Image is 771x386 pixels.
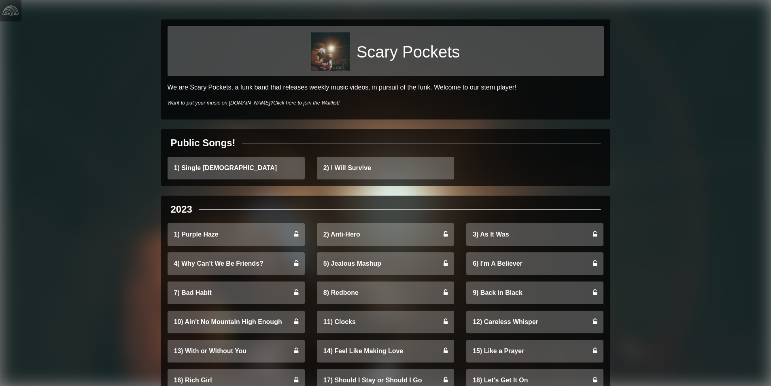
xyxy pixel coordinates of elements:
[357,42,460,62] h1: Scary Pockets
[317,157,454,179] a: 2) I Will Survive
[466,311,603,333] a: 12) Careless Whisper
[168,311,305,333] a: 10) Ain't No Mountain High Enough
[2,2,19,19] img: logo-white-4c48a5e4bebecaebe01ca5a9d34031cfd3d4ef9ae749242e8c4bf12ef99f53e8.png
[317,340,454,363] a: 14) Feel Like Making Love
[168,83,604,92] p: We are Scary Pockets, a funk band that releases weekly music videos, in pursuit of the funk. Welc...
[273,100,340,106] a: Click here to join the Waitlist!
[317,252,454,275] a: 5) Jealous Mashup
[317,282,454,304] a: 8) Redbone
[168,100,340,106] i: Want to put your music on [DOMAIN_NAME]?
[168,282,305,304] a: 7) Bad Habit
[317,311,454,333] a: 11) Clocks
[466,282,603,304] a: 9) Back in Black
[311,32,350,71] img: eb2b9f1fcec850ed7bd0394cef72471172fe51341a211d5a1a78223ca1d8a2ba.jpg
[466,223,603,246] a: 3) As It Was
[168,223,305,246] a: 1) Purple Haze
[317,223,454,246] a: 2) Anti-Hero
[466,252,603,275] a: 6) I'm A Believer
[168,340,305,363] a: 13) With or Without You
[168,157,305,179] a: 1) Single [DEMOGRAPHIC_DATA]
[466,340,603,363] a: 15) Like a Prayer
[171,136,236,150] div: Public Songs!
[171,202,192,217] div: 2023
[168,252,305,275] a: 4) Why Can't We Be Friends?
